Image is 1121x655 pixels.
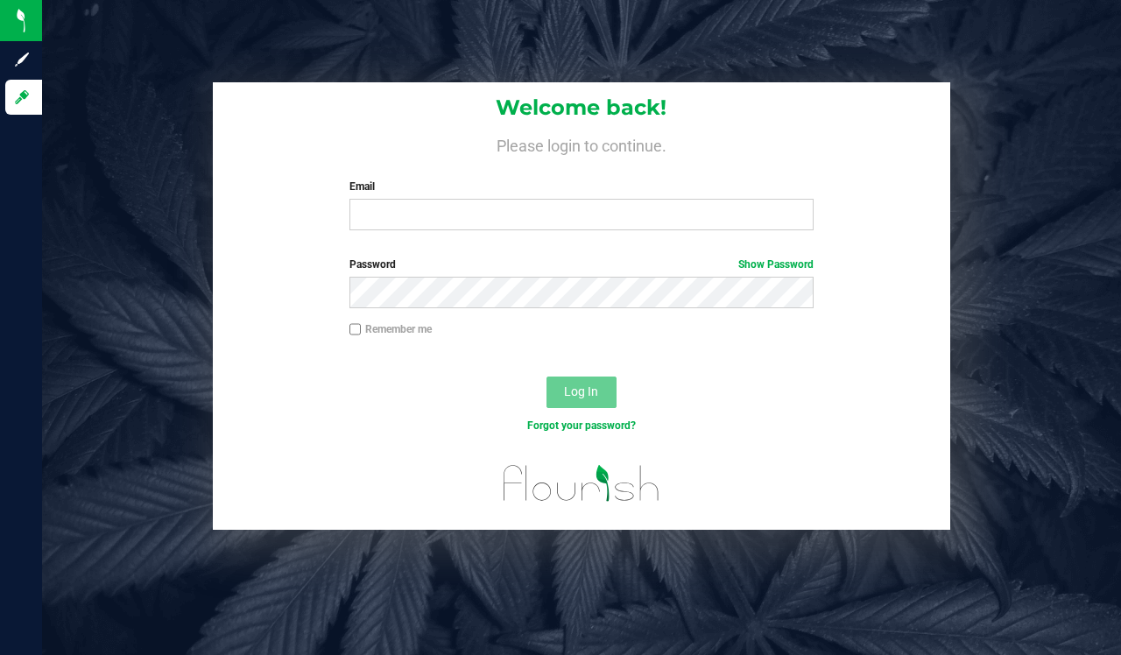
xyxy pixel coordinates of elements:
input: Remember me [349,323,362,335]
label: Email [349,179,814,194]
label: Remember me [349,321,432,337]
img: flourish_logo.svg [490,452,673,515]
a: Forgot your password? [527,419,636,432]
h1: Welcome back! [213,96,949,119]
inline-svg: Sign up [13,51,31,68]
inline-svg: Log in [13,88,31,106]
span: Password [349,258,396,271]
span: Log In [564,384,598,398]
h4: Please login to continue. [213,133,949,154]
button: Log In [546,377,617,408]
a: Show Password [738,258,814,271]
